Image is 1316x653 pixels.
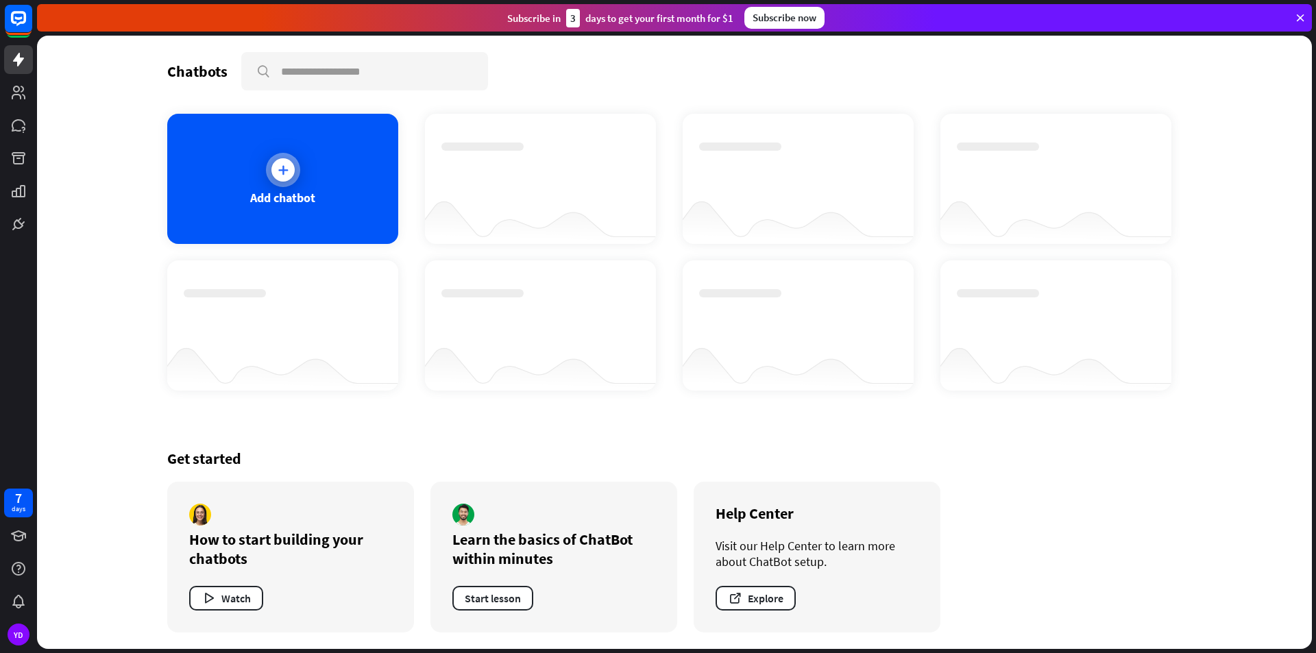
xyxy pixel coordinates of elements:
div: 7 [15,492,22,504]
div: Help Center [716,504,918,523]
div: Subscribe in days to get your first month for $1 [507,9,733,27]
div: How to start building your chatbots [189,530,392,568]
button: Open LiveChat chat widget [11,5,52,47]
div: Subscribe now [744,7,825,29]
button: Explore [716,586,796,611]
div: Chatbots [167,62,228,81]
div: YD [8,624,29,645]
div: 3 [566,9,580,27]
img: author [189,504,211,526]
a: 7 days [4,489,33,517]
div: Visit our Help Center to learn more about ChatBot setup. [716,538,918,569]
button: Start lesson [452,586,533,611]
img: author [452,504,474,526]
div: Add chatbot [250,190,315,206]
div: Learn the basics of ChatBot within minutes [452,530,655,568]
button: Watch [189,586,263,611]
div: Get started [167,449,1182,468]
div: days [12,504,25,514]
